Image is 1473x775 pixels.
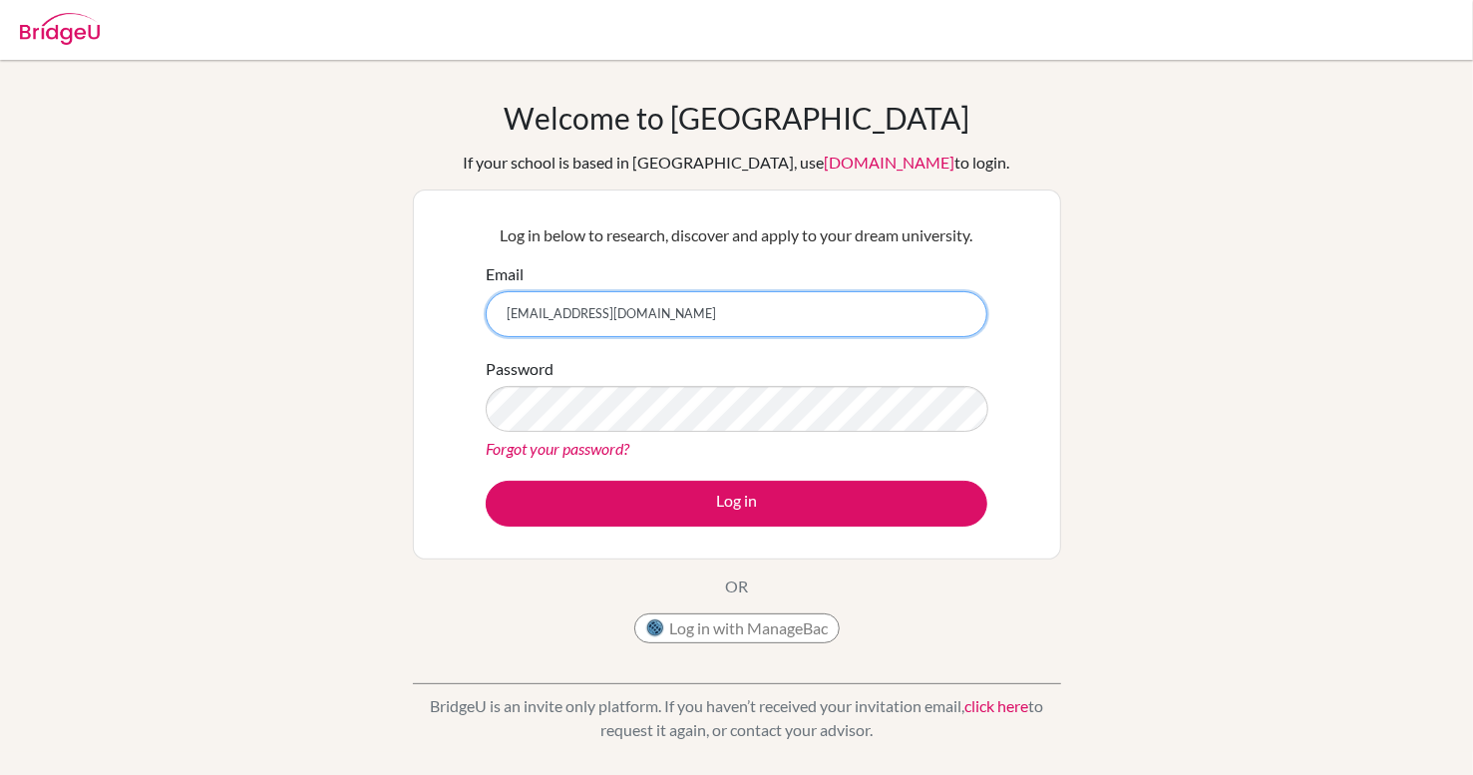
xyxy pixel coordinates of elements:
h1: Welcome to [GEOGRAPHIC_DATA] [504,100,969,136]
a: click here [964,696,1028,715]
img: Bridge-U [20,13,100,45]
button: Log in [486,481,987,527]
div: If your school is based in [GEOGRAPHIC_DATA], use to login. [464,151,1010,175]
p: OR [725,575,748,598]
p: BridgeU is an invite only platform. If you haven’t received your invitation email, to request it ... [413,694,1061,742]
button: Log in with ManageBac [634,613,840,643]
a: Forgot your password? [486,439,629,458]
label: Password [486,357,553,381]
label: Email [486,262,524,286]
p: Log in below to research, discover and apply to your dream university. [486,223,987,247]
a: [DOMAIN_NAME] [825,153,955,172]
